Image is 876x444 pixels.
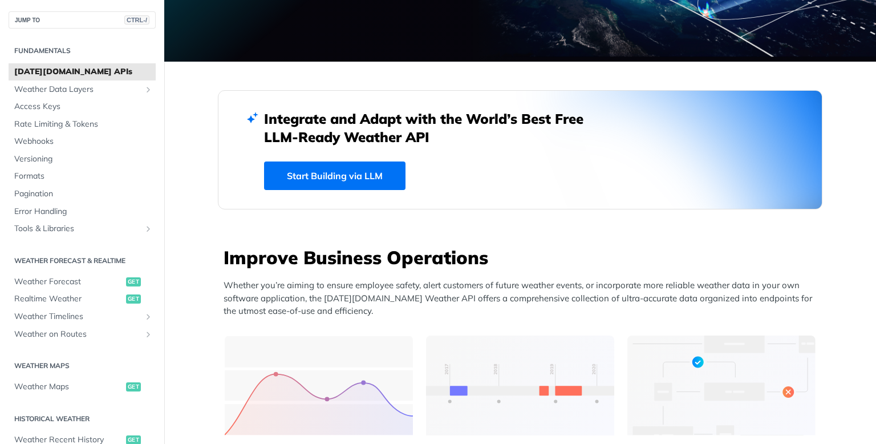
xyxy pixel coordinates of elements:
[144,330,153,339] button: Show subpages for Weather on Routes
[9,308,156,325] a: Weather TimelinesShow subpages for Weather Timelines
[9,168,156,185] a: Formats
[14,188,153,200] span: Pagination
[264,110,601,146] h2: Integrate and Adapt with the World’s Best Free LLM-Ready Weather API
[14,311,141,322] span: Weather Timelines
[627,336,816,435] img: a22d113-group-496-32x.svg
[14,84,141,95] span: Weather Data Layers
[14,154,153,165] span: Versioning
[9,378,156,395] a: Weather Mapsget
[9,185,156,203] a: Pagination
[9,361,156,371] h2: Weather Maps
[9,11,156,29] button: JUMP TOCTRL-/
[14,329,141,340] span: Weather on Routes
[14,66,153,78] span: [DATE][DOMAIN_NAME] APIs
[14,206,153,217] span: Error Handling
[264,162,405,190] a: Start Building via LLM
[126,277,141,286] span: get
[224,279,822,318] p: Whether you’re aiming to ensure employee safety, alert customers of future weather events, or inc...
[126,382,141,391] span: get
[9,81,156,98] a: Weather Data LayersShow subpages for Weather Data Layers
[9,203,156,220] a: Error Handling
[9,290,156,308] a: Realtime Weatherget
[9,273,156,290] a: Weather Forecastget
[14,223,141,235] span: Tools & Libraries
[9,133,156,150] a: Webhooks
[14,276,123,288] span: Weather Forecast
[9,326,156,343] a: Weather on RoutesShow subpages for Weather on Routes
[14,293,123,305] span: Realtime Weather
[144,85,153,94] button: Show subpages for Weather Data Layers
[144,224,153,233] button: Show subpages for Tools & Libraries
[144,312,153,321] button: Show subpages for Weather Timelines
[14,171,153,182] span: Formats
[14,101,153,112] span: Access Keys
[14,381,123,393] span: Weather Maps
[9,63,156,80] a: [DATE][DOMAIN_NAME] APIs
[225,336,413,435] img: 39565e8-group-4962x.svg
[9,414,156,424] h2: Historical Weather
[9,46,156,56] h2: Fundamentals
[9,116,156,133] a: Rate Limiting & Tokens
[9,98,156,115] a: Access Keys
[9,151,156,168] a: Versioning
[126,294,141,304] span: get
[224,245,822,270] h3: Improve Business Operations
[124,15,149,25] span: CTRL-/
[14,136,153,147] span: Webhooks
[9,220,156,237] a: Tools & LibrariesShow subpages for Tools & Libraries
[426,336,614,435] img: 13d7ca0-group-496-2.svg
[14,119,153,130] span: Rate Limiting & Tokens
[9,256,156,266] h2: Weather Forecast & realtime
